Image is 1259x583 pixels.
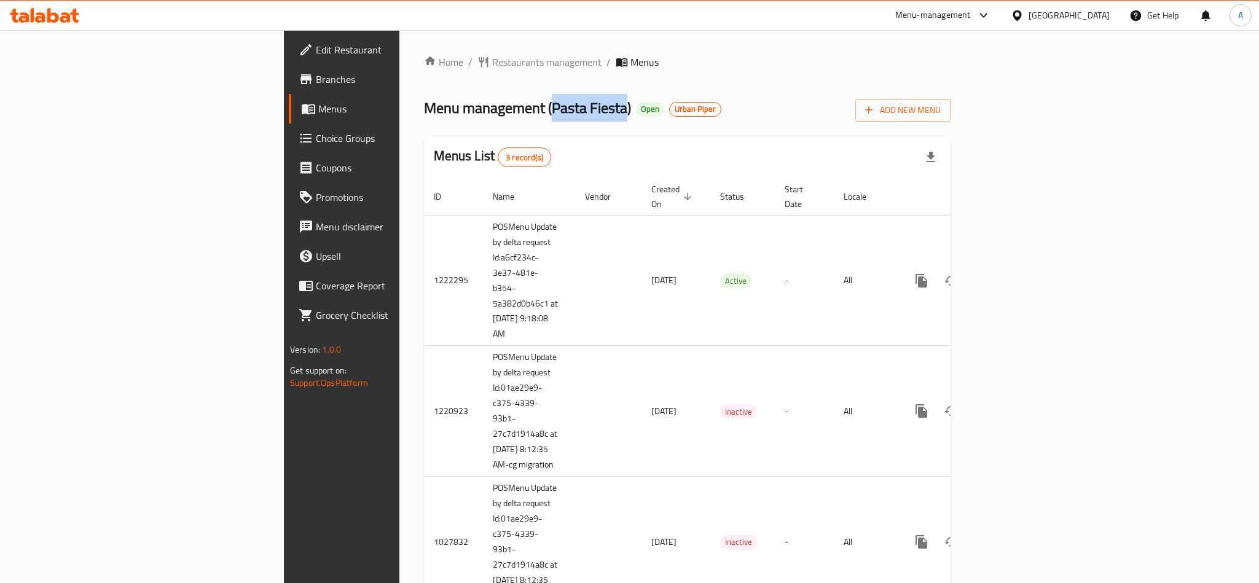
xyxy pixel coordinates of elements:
a: Restaurants management [477,55,602,69]
li: / [606,55,611,69]
span: Choice Groups [316,131,484,146]
div: Total records count [498,147,551,167]
span: Promotions [316,190,484,205]
div: Active [720,273,751,288]
button: Change Status [936,527,966,557]
span: Active [720,274,751,288]
a: Coupons [289,153,494,182]
div: Open [636,102,664,117]
nav: breadcrumb [424,55,951,69]
span: Start Date [785,182,819,211]
span: Inactive [720,405,757,419]
td: All [834,346,897,477]
div: [GEOGRAPHIC_DATA] [1029,9,1110,22]
span: Add New Menu [865,103,941,118]
span: Inactive [720,535,757,549]
a: Menus [289,94,494,123]
button: more [907,527,936,557]
td: POSMenu Update by delta request Id:01ae29e9-c375-4339-93b1-27c7d1914a8c at [DATE] 8:12:35 AM-cg m... [483,346,575,477]
a: Support.OpsPlatform [290,375,368,391]
th: Actions [897,178,1035,216]
h2: Menus List [434,147,551,167]
span: Get support on: [290,362,347,378]
span: Vendor [585,189,627,204]
td: POSMenu Update by delta request Id:a6cf234c-3e37-481e-b354-5a382d0b46c1 at [DATE] 9:18:08 AM [483,215,575,346]
span: Created On [651,182,696,211]
span: Version: [290,342,320,358]
span: Urban Piper [670,104,721,114]
span: Menus [318,101,484,116]
span: Restaurants management [492,55,602,69]
td: All [834,215,897,346]
a: Upsell [289,241,494,271]
span: Menus [630,55,659,69]
span: Name [493,189,530,204]
td: - [775,346,834,477]
span: Grocery Checklist [316,308,484,323]
button: Change Status [936,266,966,295]
div: Export file [916,143,946,172]
button: more [907,266,936,295]
td: - [775,215,834,346]
span: ID [434,189,457,204]
span: [DATE] [651,534,677,550]
a: Promotions [289,182,494,212]
span: Branches [316,72,484,87]
span: Locale [844,189,882,204]
span: Edit Restaurant [316,42,484,57]
span: Upsell [316,249,484,264]
span: Coupons [316,160,484,175]
span: A [1238,9,1243,22]
span: [DATE] [651,403,677,419]
div: Inactive [720,404,757,419]
a: Branches [289,65,494,94]
span: [DATE] [651,272,677,288]
button: more [907,396,936,426]
span: 3 record(s) [498,152,551,163]
span: Menu management ( Pasta Fiesta ) [424,94,631,122]
a: Menu disclaimer [289,212,494,241]
div: Inactive [720,535,757,550]
a: Coverage Report [289,271,494,300]
a: Edit Restaurant [289,35,494,65]
span: Status [720,189,760,204]
span: 1.0.0 [322,342,341,358]
span: Coverage Report [316,278,484,293]
span: Menu disclaimer [316,219,484,234]
button: Change Status [936,396,966,426]
div: Menu-management [895,8,971,23]
span: Open [636,104,664,114]
a: Choice Groups [289,123,494,153]
a: Grocery Checklist [289,300,494,330]
button: Add New Menu [855,99,951,122]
